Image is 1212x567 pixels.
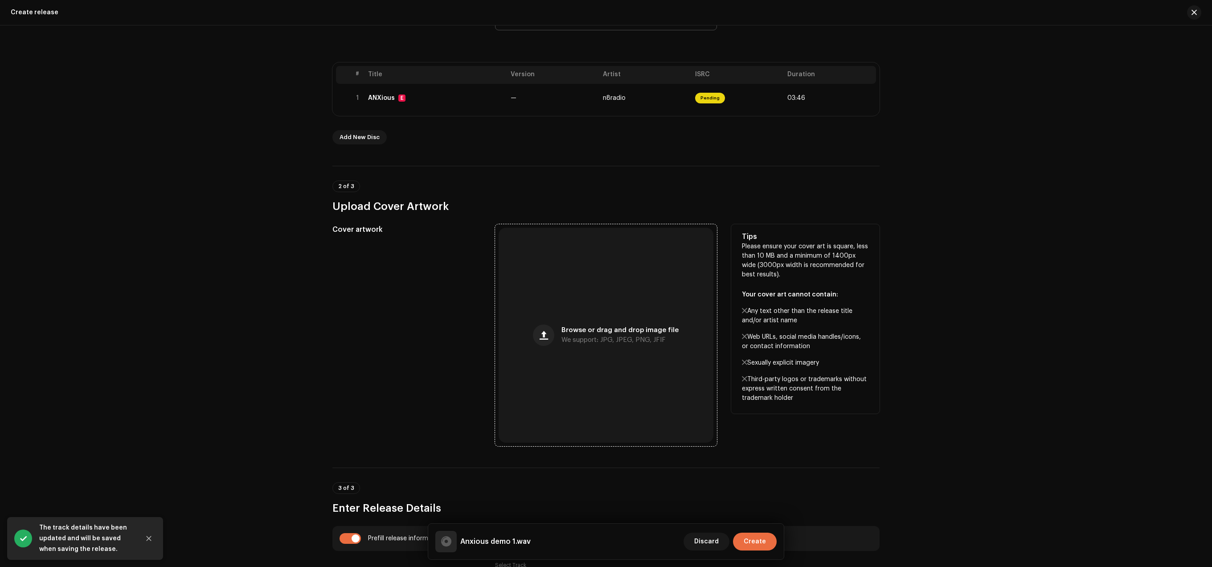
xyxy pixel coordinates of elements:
div: The track details have been updated and will be saved when saving the release. [39,522,133,555]
button: Discard [684,533,729,551]
p: Any text other than the release title and/or artist name [742,307,869,325]
div: ANXious [368,94,395,102]
span: We support: JPG, JPEG, PNG, JFIF [561,337,666,343]
span: Browse or drag and drop image file [561,327,679,333]
span: Add New Disc [340,128,380,146]
th: Version [507,66,599,84]
p: Sexually explicit imagery [742,358,869,368]
h3: Upload Cover Artwork [332,199,880,214]
button: Create [733,533,777,551]
span: Discard [694,533,719,551]
div: E [398,94,405,102]
th: Title [364,66,507,84]
span: — [511,95,516,101]
h5: Anxious demo 1.wav [460,536,531,547]
th: Duration [784,66,876,84]
h5: Tips [742,231,869,242]
p: Web URLs, social media handles/icons, or contact information [742,333,869,351]
span: Pending [695,93,725,103]
p: Please ensure your cover art is square, less than 10 MB and a minimum of 1400px wide (3000px widt... [742,242,869,403]
th: ISRC [692,66,784,84]
span: Create [744,533,766,551]
span: 3 of 3 [338,485,354,491]
button: Close [140,530,158,547]
button: Add New Disc [332,130,387,144]
th: Artist [599,66,692,84]
span: 03:46 [787,94,805,102]
h3: Enter Release Details [332,501,880,515]
h5: Cover artwork [332,224,481,235]
span: n8radio [603,95,626,101]
p: Your cover art cannot contain: [742,290,869,300]
th: # [350,66,364,84]
p: Third-party logos or trademarks without express written consent from the trademark holder [742,375,869,403]
div: Prefill release information from track metadata [368,535,508,542]
span: 2 of 3 [338,184,354,189]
